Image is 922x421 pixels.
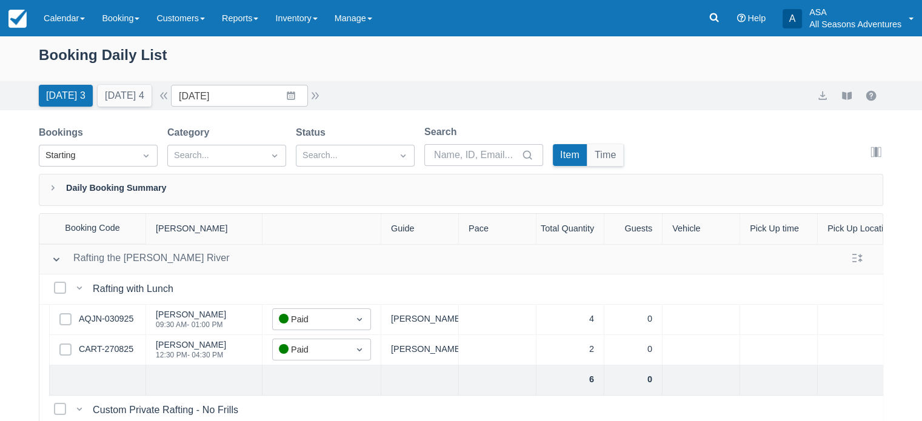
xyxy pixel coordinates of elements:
[156,321,226,328] div: 09:30 AM - 01:00 PM
[536,305,604,335] div: 4
[296,125,330,140] label: Status
[381,214,459,244] div: Guide
[536,365,604,396] div: 6
[381,305,459,335] div: [PERSON_NAME]
[587,144,624,166] button: Time
[39,174,883,206] div: Daily Booking Summary
[45,149,129,162] div: Starting
[536,335,604,365] div: 2
[39,44,883,79] div: Booking Daily List
[747,13,766,23] span: Help
[279,313,342,327] div: Paid
[98,85,152,107] button: [DATE] 4
[8,10,27,28] img: checkfront-main-nav-mini-logo.png
[279,343,342,357] div: Paid
[93,403,243,417] div: Custom Private Rafting - No Frills
[815,88,830,103] button: export
[434,144,519,166] input: Name, ID, Email...
[140,150,152,162] span: Dropdown icon
[39,85,93,107] button: [DATE] 3
[809,6,901,18] p: ASA
[663,214,740,244] div: Vehicle
[39,214,146,244] div: Booking Code
[47,248,235,270] button: Rafting the [PERSON_NAME] River
[381,335,459,365] div: [PERSON_NAME]
[809,18,901,30] p: All Seasons Adventures
[79,343,133,356] a: CART-270825
[269,150,281,162] span: Dropdown icon
[146,214,262,244] div: [PERSON_NAME]
[604,365,663,396] div: 0
[604,335,663,365] div: 0
[604,214,663,244] div: Guests
[536,214,604,244] div: Total Quantity
[459,214,536,244] div: Pace
[604,305,663,335] div: 0
[353,343,366,356] span: Dropdown icon
[156,351,226,359] div: 12:30 PM - 04:30 PM
[171,85,308,107] input: Date
[93,282,178,296] div: Rafting with Lunch
[79,313,133,326] a: AQJN-030925
[156,310,226,319] div: [PERSON_NAME]
[156,340,226,349] div: [PERSON_NAME]
[818,214,895,244] div: Pick Up Location
[167,125,214,140] label: Category
[553,144,587,166] button: Item
[424,125,461,139] label: Search
[783,9,802,28] div: A
[737,14,745,22] i: Help
[353,313,366,325] span: Dropdown icon
[740,214,818,244] div: Pick Up time
[397,150,409,162] span: Dropdown icon
[39,125,88,140] label: Bookings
